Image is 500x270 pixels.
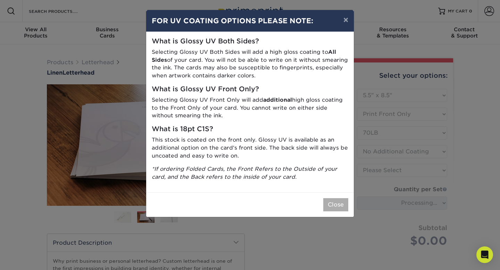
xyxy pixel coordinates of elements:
h5: What is Glossy UV Both Sides? [152,37,348,45]
strong: All Sides [152,49,336,63]
i: *If ordering Folded Cards, the Front Refers to the Outside of your card, and the Back refers to t... [152,166,337,180]
div: Open Intercom Messenger [476,246,493,263]
p: This stock is coated on the front only. Glossy UV is available as an additional option on the car... [152,136,348,160]
h5: What is Glossy UV Front Only? [152,85,348,93]
button: × [338,10,354,29]
button: Close [323,198,348,211]
h5: What is 18pt C1S? [152,125,348,133]
h4: FOR UV COATING OPTIONS PLEASE NOTE: [152,16,348,26]
p: Selecting Glossy UV Front Only will add high gloss coating to the Front Only of your card. You ca... [152,96,348,120]
strong: additional [263,96,292,103]
p: Selecting Glossy UV Both Sides will add a high gloss coating to of your card. You will not be abl... [152,48,348,80]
